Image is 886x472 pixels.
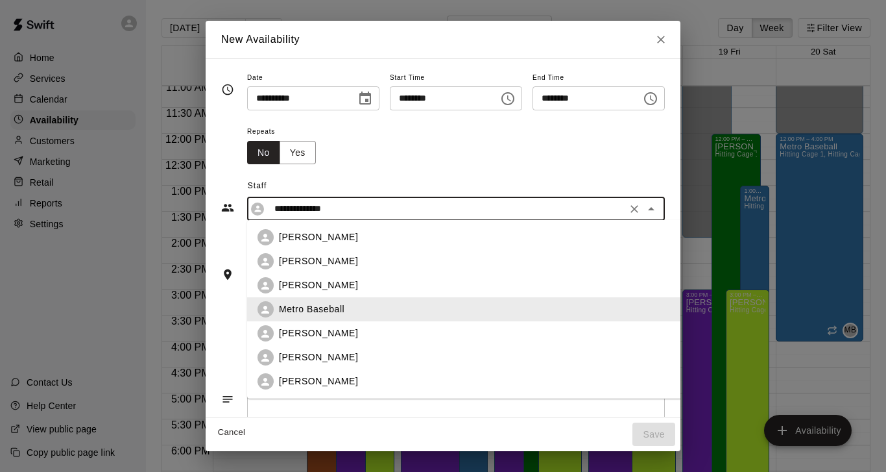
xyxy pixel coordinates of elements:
span: Start Time [390,69,522,87]
p: [PERSON_NAME] [279,351,358,364]
svg: Rooms [221,268,234,281]
p: Metro Baseball [279,303,344,316]
button: Close [649,28,673,51]
button: Cancel [211,423,252,443]
h6: New Availability [221,31,300,48]
svg: Notes [221,393,234,406]
p: [PERSON_NAME] [279,375,358,388]
button: No [247,141,280,165]
span: End Time [533,69,665,87]
button: Choose date, selected date is Sep 19, 2025 [352,86,378,112]
span: Date [247,69,379,87]
button: Close [642,200,660,218]
p: [PERSON_NAME] [279,327,358,340]
span: Repeats [247,123,326,141]
svg: Timing [221,83,234,96]
p: [PERSON_NAME] [279,230,358,244]
svg: Staff [221,201,234,214]
button: Choose time, selected time is 5:00 PM [638,86,664,112]
button: Choose time, selected time is 3:00 PM [495,86,521,112]
p: [PERSON_NAME] [279,279,358,292]
button: Yes [280,141,316,165]
span: Staff [248,176,665,197]
p: [PERSON_NAME] [279,255,358,268]
div: outlined button group [247,141,316,165]
button: Clear [625,200,643,218]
